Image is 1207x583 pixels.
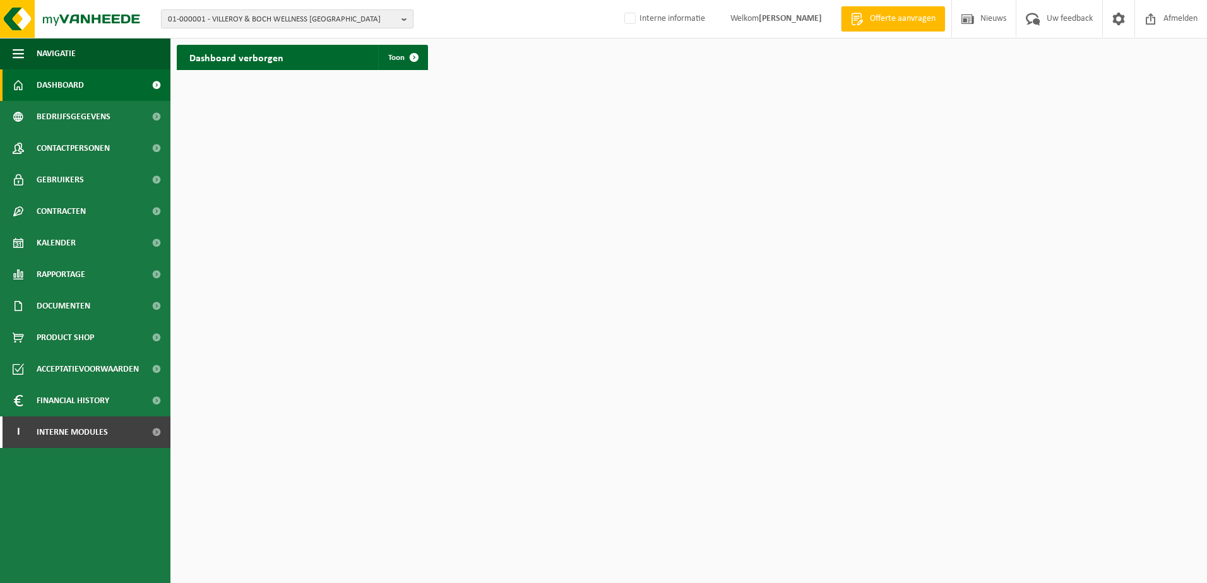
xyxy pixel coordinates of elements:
[37,259,85,290] span: Rapportage
[168,10,396,29] span: 01-000001 - VILLEROY & BOCH WELLNESS [GEOGRAPHIC_DATA]
[37,132,110,164] span: Contactpersonen
[867,13,939,25] span: Offerte aanvragen
[378,45,427,70] a: Toon
[841,6,945,32] a: Offerte aanvragen
[37,416,108,448] span: Interne modules
[759,14,822,23] strong: [PERSON_NAME]
[177,45,296,69] h2: Dashboard verborgen
[13,416,24,448] span: I
[37,290,90,322] span: Documenten
[37,227,76,259] span: Kalender
[37,196,86,227] span: Contracten
[37,69,84,101] span: Dashboard
[37,385,109,416] span: Financial History
[37,101,110,132] span: Bedrijfsgegevens
[37,164,84,196] span: Gebruikers
[37,322,94,353] span: Product Shop
[37,353,139,385] span: Acceptatievoorwaarden
[161,9,413,28] button: 01-000001 - VILLEROY & BOCH WELLNESS [GEOGRAPHIC_DATA]
[622,9,705,28] label: Interne informatie
[388,54,405,62] span: Toon
[37,38,76,69] span: Navigatie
